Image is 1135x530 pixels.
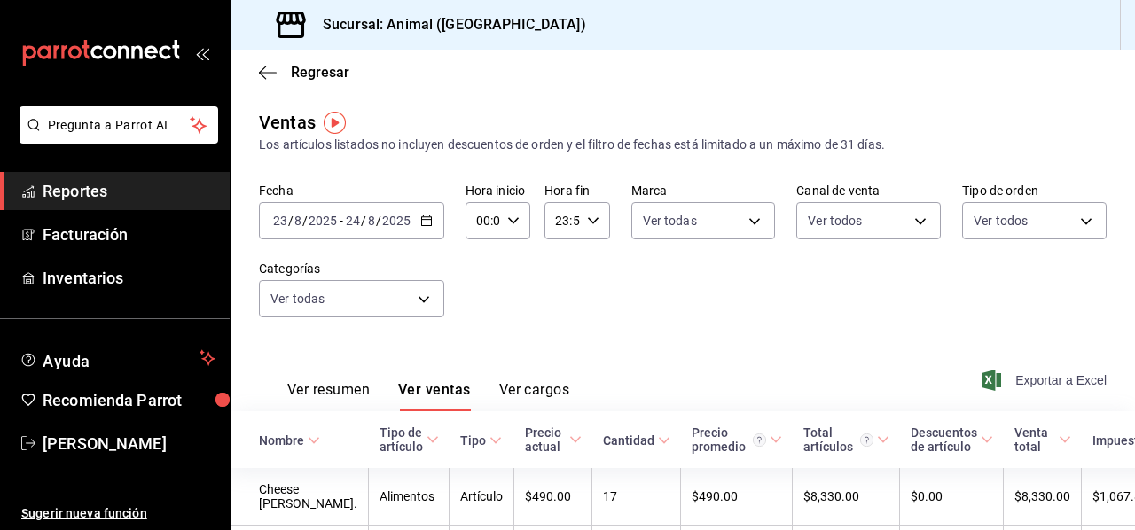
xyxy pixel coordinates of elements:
input: -- [294,214,302,228]
span: Ver todas [643,212,697,230]
span: Recomienda Parrot [43,388,215,412]
button: Regresar [259,64,349,81]
span: Ayuda [43,347,192,369]
input: -- [272,214,288,228]
span: / [361,214,366,228]
label: Fecha [259,184,444,197]
span: Nombre [259,433,320,448]
span: Inventarios [43,266,215,290]
svg: El total artículos considera cambios de precios en los artículos así como costos adicionales por ... [860,433,873,447]
div: Tipo de artículo [380,425,423,454]
label: Marca [631,184,776,197]
span: Venta total [1014,425,1071,454]
input: ---- [381,214,411,228]
span: Ver todas [270,290,325,308]
div: Descuentos de artículo [911,425,977,454]
div: Nombre [259,433,304,448]
button: Ver resumen [287,381,370,411]
td: Artículo [450,468,514,526]
div: navigation tabs [287,381,569,411]
span: Sugerir nueva función [21,504,215,523]
div: Tipo [460,433,486,448]
span: - [340,214,343,228]
span: Tipo [460,433,502,448]
label: Tipo de orden [962,184,1107,197]
button: Pregunta a Parrot AI [20,106,218,144]
svg: Precio promedio = Total artículos / cantidad [753,433,766,447]
button: open_drawer_menu [195,46,209,60]
td: $8,330.00 [793,468,900,526]
span: Precio actual [525,425,582,454]
td: $490.00 [514,468,592,526]
a: Pregunta a Parrot AI [12,129,218,147]
span: / [302,214,308,228]
span: Facturación [43,222,215,246]
span: Pregunta a Parrot AI [48,116,191,135]
input: -- [345,214,361,228]
td: $0.00 [900,468,1004,526]
label: Hora inicio [466,184,530,197]
input: ---- [308,214,338,228]
img: Tooltip marker [324,112,346,134]
td: $8,330.00 [1004,468,1082,526]
button: Exportar a Excel [985,370,1107,391]
span: [PERSON_NAME] [43,432,215,456]
label: Categorías [259,262,444,275]
div: Cantidad [603,433,654,448]
td: $490.00 [681,468,793,526]
button: Ver cargos [499,381,570,411]
div: Venta total [1014,425,1055,454]
td: Cheese [PERSON_NAME]. [231,468,369,526]
div: Total artículos [803,425,873,454]
label: Canal de venta [796,184,941,197]
div: Los artículos listados no incluyen descuentos de orden y el filtro de fechas está limitado a un m... [259,136,1107,154]
div: Precio promedio [692,425,766,454]
div: Precio actual [525,425,566,454]
button: Ver ventas [398,381,471,411]
span: / [288,214,294,228]
span: Precio promedio [692,425,782,454]
td: 17 [592,468,681,526]
span: Ver todos [974,212,1028,230]
span: Tipo de artículo [380,425,439,454]
span: Descuentos de artículo [911,425,993,454]
div: Ventas [259,109,316,136]
input: -- [367,214,376,228]
span: / [376,214,381,228]
h3: Sucursal: Animal ([GEOGRAPHIC_DATA]) [309,14,586,35]
label: Hora fin [544,184,609,197]
span: Cantidad [603,433,670,448]
span: Total artículos [803,425,889,454]
span: Reportes [43,179,215,203]
span: Regresar [291,64,349,81]
td: Alimentos [369,468,450,526]
span: Ver todos [808,212,862,230]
